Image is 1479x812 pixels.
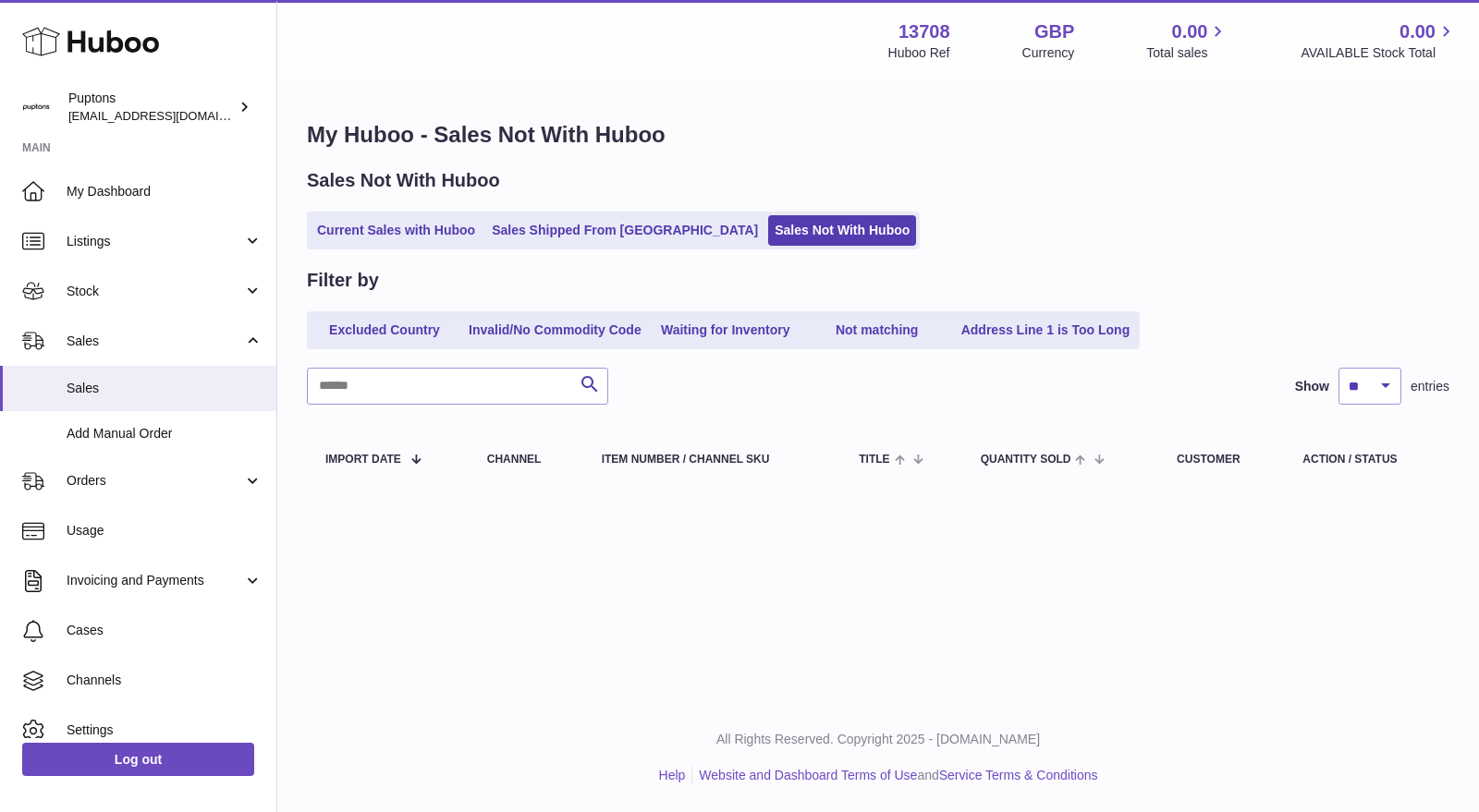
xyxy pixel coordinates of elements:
a: 0.00 Total sales [1146,19,1228,62]
a: Service Terms & Conditions [939,768,1098,782]
span: Settings [67,721,263,739]
span: Import date [325,454,401,466]
span: Cases [67,622,263,639]
span: entries [1411,378,1449,395]
div: Channel [487,454,565,466]
li: and [692,767,1097,784]
a: Address Line 1 is Too Long [955,315,1137,345]
strong: GBP [1034,19,1074,44]
a: Current Sales with Huboo [311,215,482,246]
span: Add Manual Order [67,425,263,442]
a: Waiting for Inventory [652,315,800,345]
div: Item Number / Channel SKU [602,454,823,466]
a: Website and Dashboard Terms of Use [699,768,917,782]
h2: Filter by [307,268,379,293]
a: Sales Not With Huboo [768,215,916,246]
span: [EMAIL_ADDRESS][DOMAIN_NAME] [68,108,272,123]
span: Usage [67,522,263,539]
a: Log out [22,743,254,776]
span: Total sales [1146,44,1228,62]
a: 0.00 AVAILABLE Stock Total [1301,19,1457,62]
span: AVAILABLE Stock Total [1301,44,1457,62]
div: Huboo Ref [888,44,950,62]
a: Invalid/No Commodity Code [462,315,648,345]
span: Title [859,454,889,466]
span: Sales [67,380,263,397]
span: 0.00 [1172,19,1208,44]
label: Show [1295,378,1329,395]
span: Sales [67,333,243,350]
span: Stock [67,283,243,300]
div: Action / Status [1302,454,1431,466]
span: My Dashboard [67,183,263,200]
div: Customer [1177,454,1265,466]
a: Excluded Country [311,315,458,345]
p: All Rights Reserved. Copyright 2025 - [DOMAIN_NAME] [292,731,1464,748]
h2: Sales Not With Huboo [307,168,500,193]
a: Help [659,768,686,782]
span: Listings [67,233,243,250]
span: Invoicing and Payments [67,572,243,589]
span: Orders [67,472,243,490]
a: Not matching [803,315,951,345]
div: Puptons [68,90,235,125]
h1: My Huboo - Sales Not With Huboo [307,120,1449,150]
span: Channels [67,672,263,689]
img: hello@puptons.com [22,93,50,121]
div: Currency [1022,44,1075,62]
a: Sales Shipped From [GEOGRAPHIC_DATA] [485,215,764,246]
strong: 13708 [898,19,950,44]
span: 0.00 [1400,19,1436,44]
span: Quantity Sold [981,454,1071,466]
